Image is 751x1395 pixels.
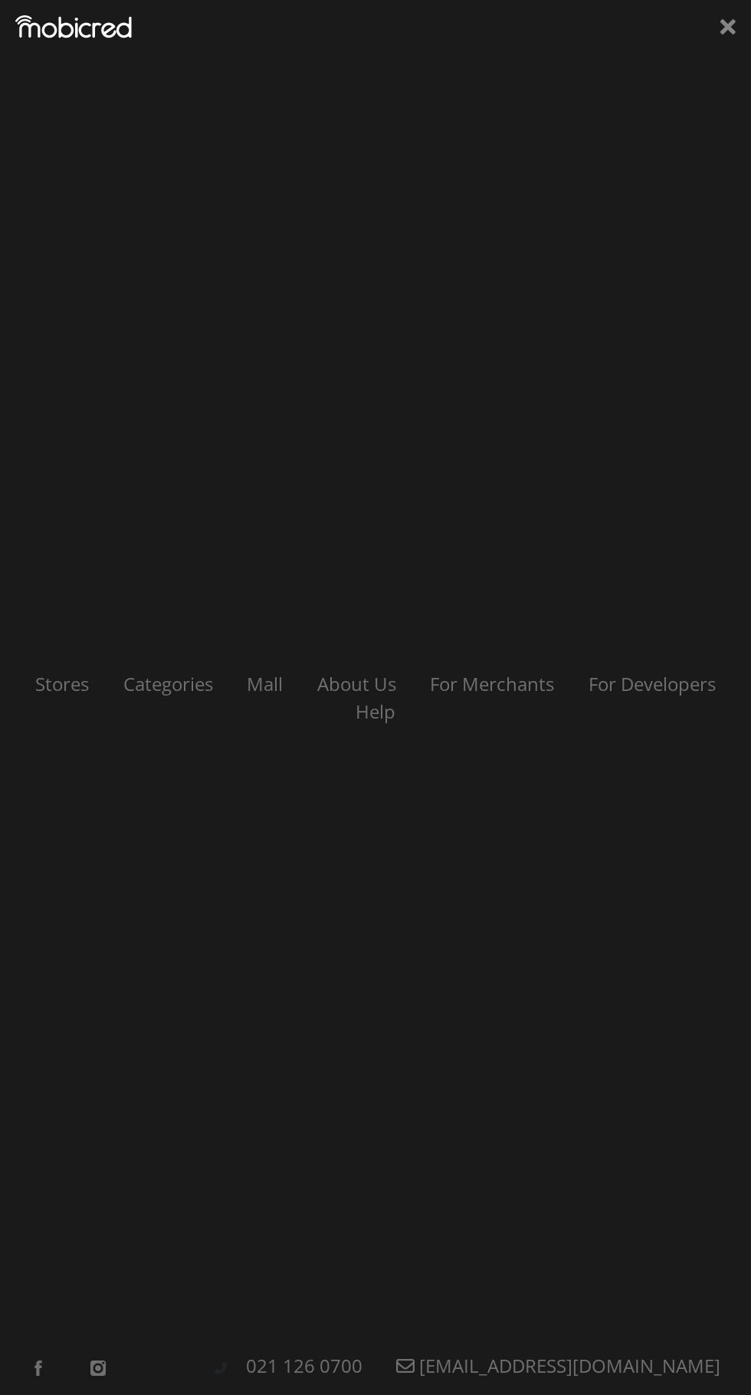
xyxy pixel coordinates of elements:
a: Categories [108,671,228,696]
a: [EMAIL_ADDRESS][DOMAIN_NAME] [381,1353,736,1378]
a: For Developers [573,671,731,696]
a: For Merchants [415,671,569,696]
a: About Us [302,671,412,696]
img: Mobicred [15,15,132,38]
a: Help [340,699,411,724]
a: 021 126 0700 [231,1353,378,1378]
a: Mall [231,671,298,696]
a: Stores [20,671,104,696]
